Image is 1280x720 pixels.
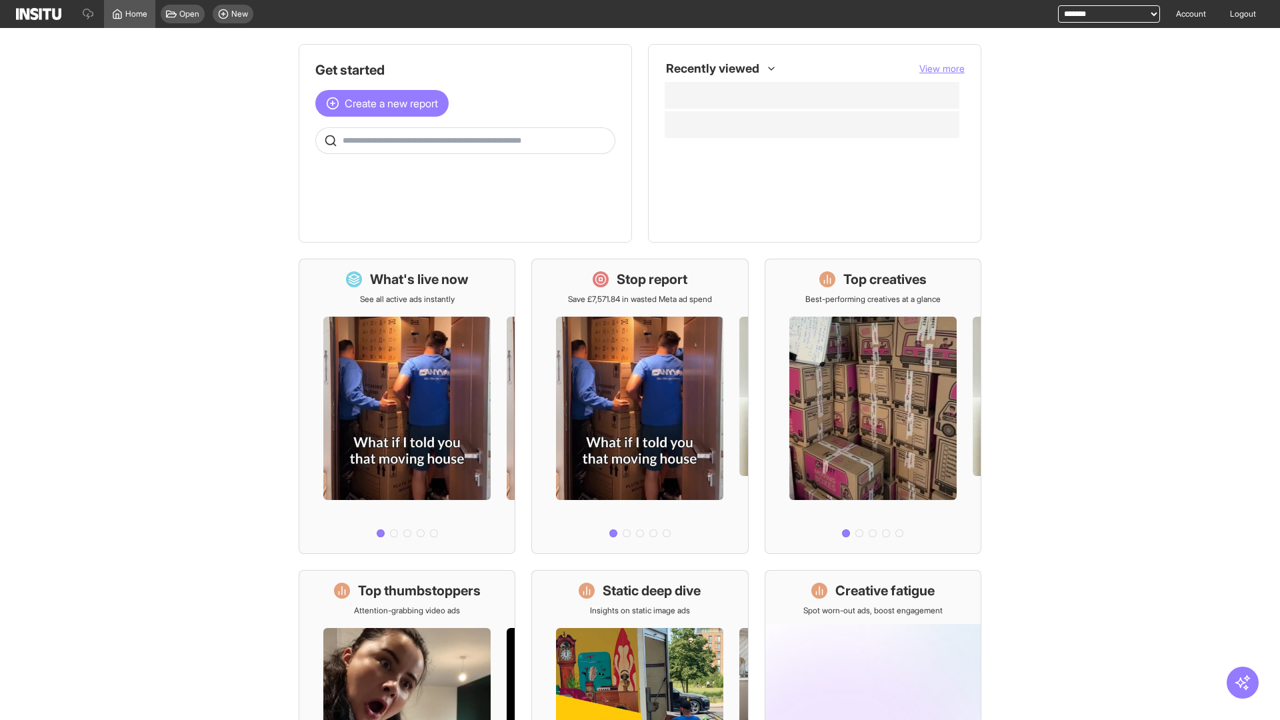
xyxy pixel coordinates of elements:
span: Create a new report [345,95,438,111]
h1: What's live now [370,270,469,289]
a: Top creativesBest-performing creatives at a glance [765,259,981,554]
a: What's live nowSee all active ads instantly [299,259,515,554]
p: Best-performing creatives at a glance [805,294,941,305]
h1: Get started [315,61,615,79]
button: View more [919,62,965,75]
h1: Stop report [617,270,687,289]
button: Create a new report [315,90,449,117]
img: Logo [16,8,61,20]
p: Save £7,571.84 in wasted Meta ad spend [568,294,712,305]
p: See all active ads instantly [360,294,455,305]
a: Stop reportSave £7,571.84 in wasted Meta ad spend [531,259,748,554]
p: Insights on static image ads [590,605,690,616]
h1: Top creatives [843,270,927,289]
h1: Static deep dive [603,581,701,600]
span: Open [179,9,199,19]
h1: Top thumbstoppers [358,581,481,600]
span: New [231,9,248,19]
span: View more [919,63,965,74]
p: Attention-grabbing video ads [354,605,460,616]
span: Home [125,9,147,19]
